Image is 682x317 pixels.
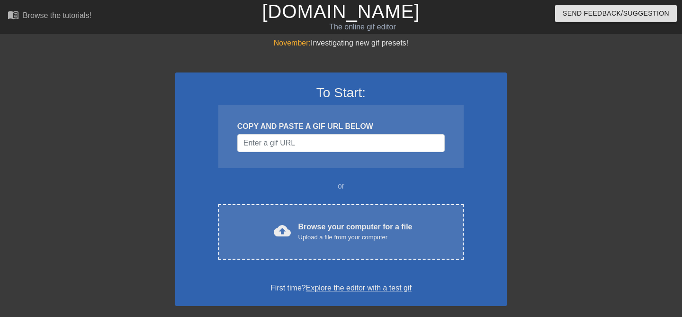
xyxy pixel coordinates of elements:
span: November: [274,39,311,47]
div: The online gif editor [232,21,493,33]
h3: To Start: [188,85,494,101]
div: Upload a file from your computer [298,233,413,242]
a: Browse the tutorials! [8,9,91,24]
div: Investigating new gif presets! [175,37,507,49]
span: menu_book [8,9,19,20]
a: [DOMAIN_NAME] [262,1,420,22]
button: Send Feedback/Suggestion [555,5,677,22]
div: Browse the tutorials! [23,11,91,19]
div: or [200,181,482,192]
div: First time? [188,282,494,294]
a: Explore the editor with a test gif [306,284,412,292]
span: Send Feedback/Suggestion [563,8,669,19]
div: Browse your computer for a file [298,221,413,242]
span: cloud_upload [274,222,291,239]
div: COPY AND PASTE A GIF URL BELOW [237,121,445,132]
input: Username [237,134,445,152]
